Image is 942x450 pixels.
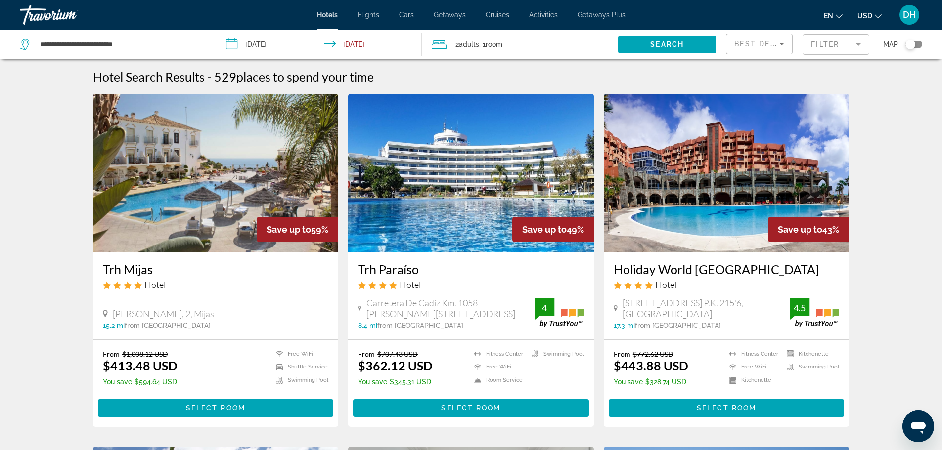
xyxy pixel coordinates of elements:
[782,350,839,358] li: Kitchenette
[358,378,387,386] span: You save
[20,2,119,28] a: Travorium
[122,350,168,358] del: $1,008.12 USD
[609,401,845,412] a: Select Room
[441,404,500,412] span: Select Room
[623,297,790,319] span: [STREET_ADDRESS] P.K. 215'6, [GEOGRAPHIC_DATA]
[609,399,845,417] button: Select Room
[358,11,379,19] span: Flights
[803,34,869,55] button: Filter
[604,94,850,252] img: Hotel image
[479,38,502,51] span: , 1
[207,69,212,84] span: -
[422,30,618,59] button: Travelers: 2 adults, 0 children
[271,350,328,358] li: Free WiFi
[614,279,840,290] div: 4 star Hotel
[857,12,872,20] span: USD
[790,298,839,327] img: trustyou-badge.svg
[903,10,916,20] span: DH
[883,38,898,51] span: Map
[724,363,782,371] li: Free WiFi
[267,224,311,235] span: Save up to
[216,30,422,59] button: Check-in date: Dec 1, 2025 Check-out date: Dec 7, 2025
[93,94,339,252] img: Hotel image
[358,350,375,358] span: From
[459,41,479,48] span: Adults
[103,279,329,290] div: 4 star Hotel
[353,401,589,412] a: Select Room
[113,308,214,319] span: [PERSON_NAME], 2, Mijas
[724,376,782,384] li: Kitchenette
[103,378,178,386] p: $594.64 USD
[271,363,328,371] li: Shuttle Service
[358,322,377,329] span: 8.4 mi
[469,350,527,358] li: Fitness Center
[358,358,433,373] ins: $362.12 USD
[522,224,567,235] span: Save up to
[527,350,584,358] li: Swimming Pool
[353,399,589,417] button: Select Room
[98,401,334,412] a: Select Room
[125,322,211,329] span: from [GEOGRAPHIC_DATA]
[724,350,782,358] li: Fitness Center
[697,404,756,412] span: Select Room
[434,11,466,19] a: Getaways
[768,217,849,242] div: 43%
[578,11,626,19] a: Getaways Plus
[486,11,509,19] a: Cruises
[93,69,205,84] h1: Hotel Search Results
[366,297,535,319] span: Carretera De Cadiz Km. 1058 [PERSON_NAME][STREET_ADDRESS]
[236,69,374,84] span: places to spend your time
[469,376,527,384] li: Room Service
[614,262,840,277] a: Holiday World [GEOGRAPHIC_DATA]
[897,4,922,25] button: User Menu
[103,358,178,373] ins: $413.48 USD
[529,11,558,19] a: Activities
[782,363,839,371] li: Swimming Pool
[734,38,784,50] mat-select: Sort by
[902,410,934,442] iframe: Button to launch messaging window
[535,298,584,327] img: trustyou-badge.svg
[614,378,688,386] p: $328.74 USD
[377,350,418,358] del: $707.43 USD
[377,322,463,329] span: from [GEOGRAPHIC_DATA]
[618,36,716,53] button: Search
[614,322,635,329] span: 17.3 mi
[98,399,334,417] button: Select Room
[635,322,721,329] span: from [GEOGRAPHIC_DATA]
[614,358,688,373] ins: $443.88 USD
[898,40,922,49] button: Toggle map
[103,262,329,277] a: Trh Mijas
[358,279,584,290] div: 4 star Hotel
[778,224,822,235] span: Save up to
[348,94,594,252] img: Hotel image
[214,69,374,84] h2: 529
[857,8,882,23] button: Change currency
[257,217,338,242] div: 59%
[103,350,120,358] span: From
[633,350,673,358] del: $772.62 USD
[535,302,554,314] div: 4
[655,279,676,290] span: Hotel
[469,363,527,371] li: Free WiFi
[103,378,132,386] span: You save
[486,41,502,48] span: Room
[790,302,809,314] div: 4.5
[400,279,421,290] span: Hotel
[399,11,414,19] a: Cars
[358,262,584,277] a: Trh Paraíso
[317,11,338,19] a: Hotels
[824,8,843,23] button: Change language
[614,378,643,386] span: You save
